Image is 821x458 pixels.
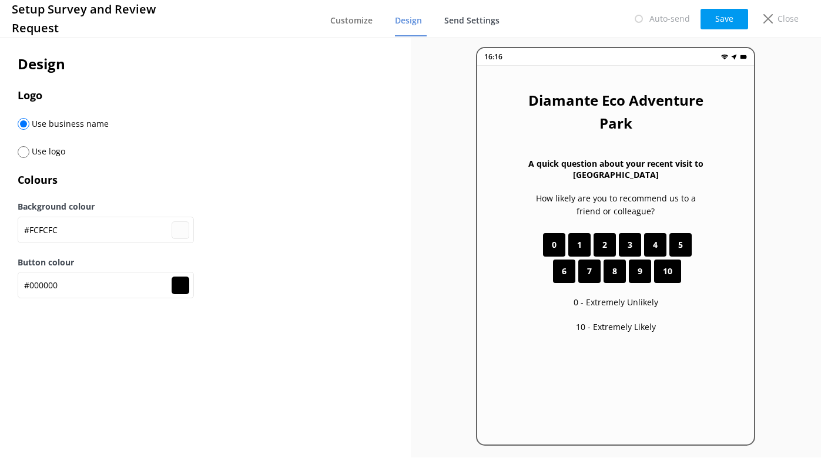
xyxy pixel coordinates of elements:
[524,192,707,218] p: How likely are you to recommend us to a friend or colleague?
[562,265,567,278] span: 6
[730,53,738,60] img: near-me.png
[576,321,656,334] p: 10 - Extremely Likely
[574,296,658,309] p: 0 - Extremely Unlikely
[678,238,683,251] span: 5
[653,238,658,251] span: 4
[628,238,632,251] span: 3
[18,87,393,104] h3: Logo
[721,53,728,60] img: wifi.png
[778,12,799,25] p: Close
[524,158,707,180] h3: A quick question about your recent visit to [GEOGRAPHIC_DATA]
[29,118,109,129] span: Use business name
[18,200,393,213] label: Background colour
[18,171,393,188] h3: Colours
[701,9,748,29] button: Save
[602,238,607,251] span: 2
[18,53,393,75] h2: Design
[638,265,642,278] span: 9
[649,12,690,25] p: Auto-send
[18,256,393,269] label: Button colour
[330,15,373,26] span: Customize
[29,146,65,157] span: Use logo
[395,15,422,26] span: Design
[587,265,592,278] span: 7
[524,89,707,134] h2: Diamante Eco Adventure Park
[740,53,747,60] img: battery.png
[552,238,557,251] span: 0
[663,265,672,278] span: 10
[444,15,500,26] span: Send Settings
[612,265,617,278] span: 8
[484,51,502,62] p: 16:16
[577,238,582,251] span: 1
